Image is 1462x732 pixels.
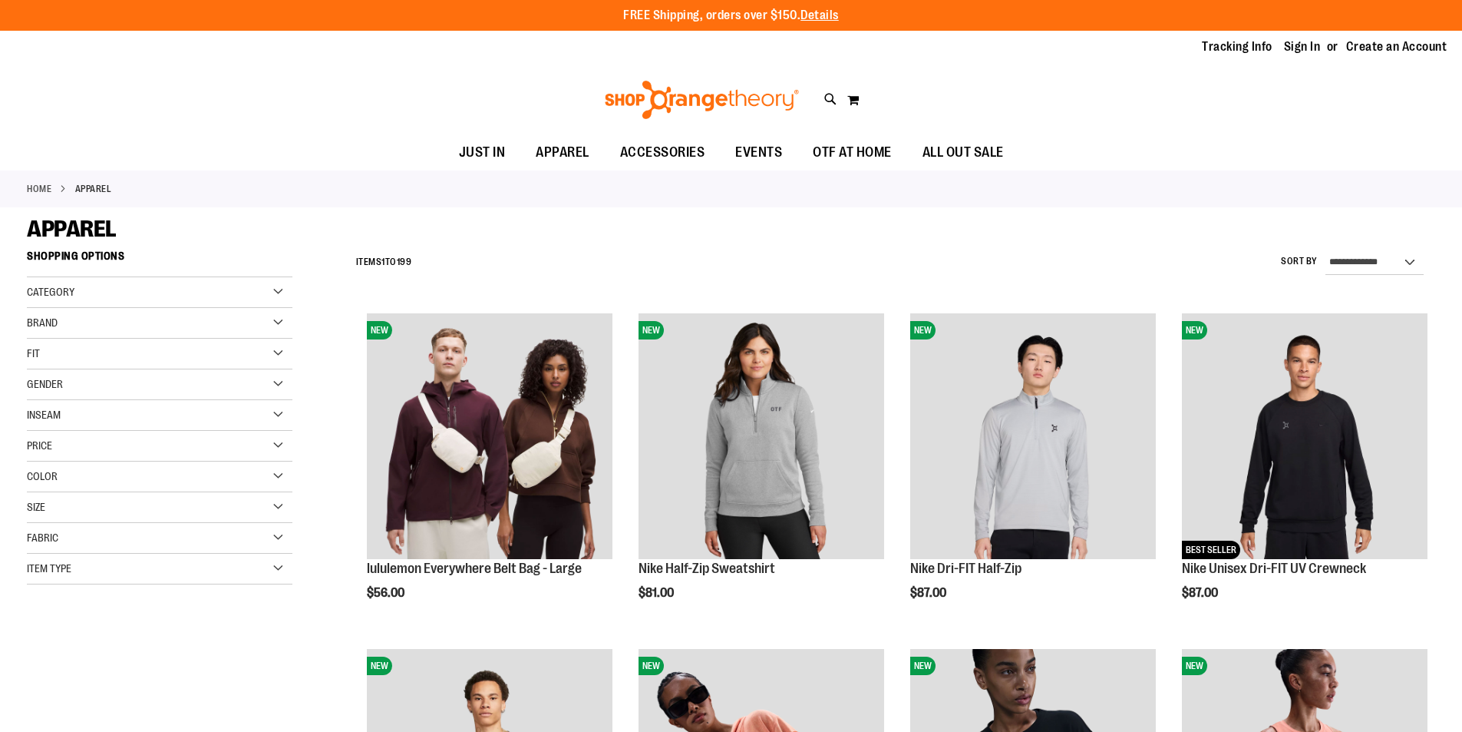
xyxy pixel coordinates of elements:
span: NEW [910,657,936,675]
p: FREE Shipping, orders over $150. [623,7,839,25]
a: Sign In [1284,38,1321,55]
span: ALL OUT SALE [922,135,1004,170]
div: product [903,306,1163,639]
span: Fit [27,347,40,359]
div: product [1174,306,1435,639]
a: Nike Unisex Dri-FIT UV CrewneckNEWBEST SELLER [1182,313,1427,561]
span: NEW [367,321,392,340]
span: Brand [27,316,58,329]
a: Details [800,8,839,22]
img: lululemon Everywhere Belt Bag - Large [367,313,612,559]
span: Gender [27,378,63,390]
a: Nike Dri-FIT Half-ZipNEW [910,313,1156,561]
span: BEST SELLER [1182,541,1240,559]
span: $87.00 [910,586,949,600]
span: NEW [639,321,664,340]
span: APPAREL [536,135,589,170]
span: NEW [367,657,392,675]
span: APPAREL [27,216,117,242]
a: Nike Half-Zip SweatshirtNEW [639,313,884,561]
span: $87.00 [1182,586,1220,600]
span: Category [27,286,74,298]
span: Inseam [27,409,61,421]
span: $81.00 [639,586,676,600]
span: NEW [1182,321,1207,340]
span: Price [27,439,52,452]
a: Create an Account [1346,38,1447,55]
img: Shop Orangetheory [602,81,801,119]
a: lululemon Everywhere Belt Bag - LargeNEW [367,313,612,561]
strong: APPAREL [75,182,112,196]
a: Home [27,182,51,196]
span: OTF AT HOME [813,135,892,170]
span: Item Type [27,562,71,575]
strong: Shopping Options [27,243,292,277]
span: NEW [1182,657,1207,675]
span: NEW [639,657,664,675]
span: EVENTS [735,135,782,170]
span: Size [27,501,45,513]
img: Nike Unisex Dri-FIT UV Crewneck [1182,313,1427,559]
div: product [631,306,892,639]
span: Fabric [27,532,58,544]
h2: Items to [356,250,412,274]
a: Nike Unisex Dri-FIT UV Crewneck [1182,561,1366,576]
img: Nike Half-Zip Sweatshirt [639,313,884,559]
img: Nike Dri-FIT Half-Zip [910,313,1156,559]
span: NEW [910,321,936,340]
span: 199 [397,257,412,267]
div: product [359,306,620,639]
span: 1 [381,257,385,267]
a: Tracking Info [1202,38,1272,55]
a: lululemon Everywhere Belt Bag - Large [367,561,582,576]
a: Nike Dri-FIT Half-Zip [910,561,1021,576]
span: JUST IN [459,135,506,170]
span: $56.00 [367,586,407,600]
span: ACCESSORIES [620,135,705,170]
a: Nike Half-Zip Sweatshirt [639,561,775,576]
span: Color [27,470,58,482]
label: Sort By [1281,255,1318,268]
